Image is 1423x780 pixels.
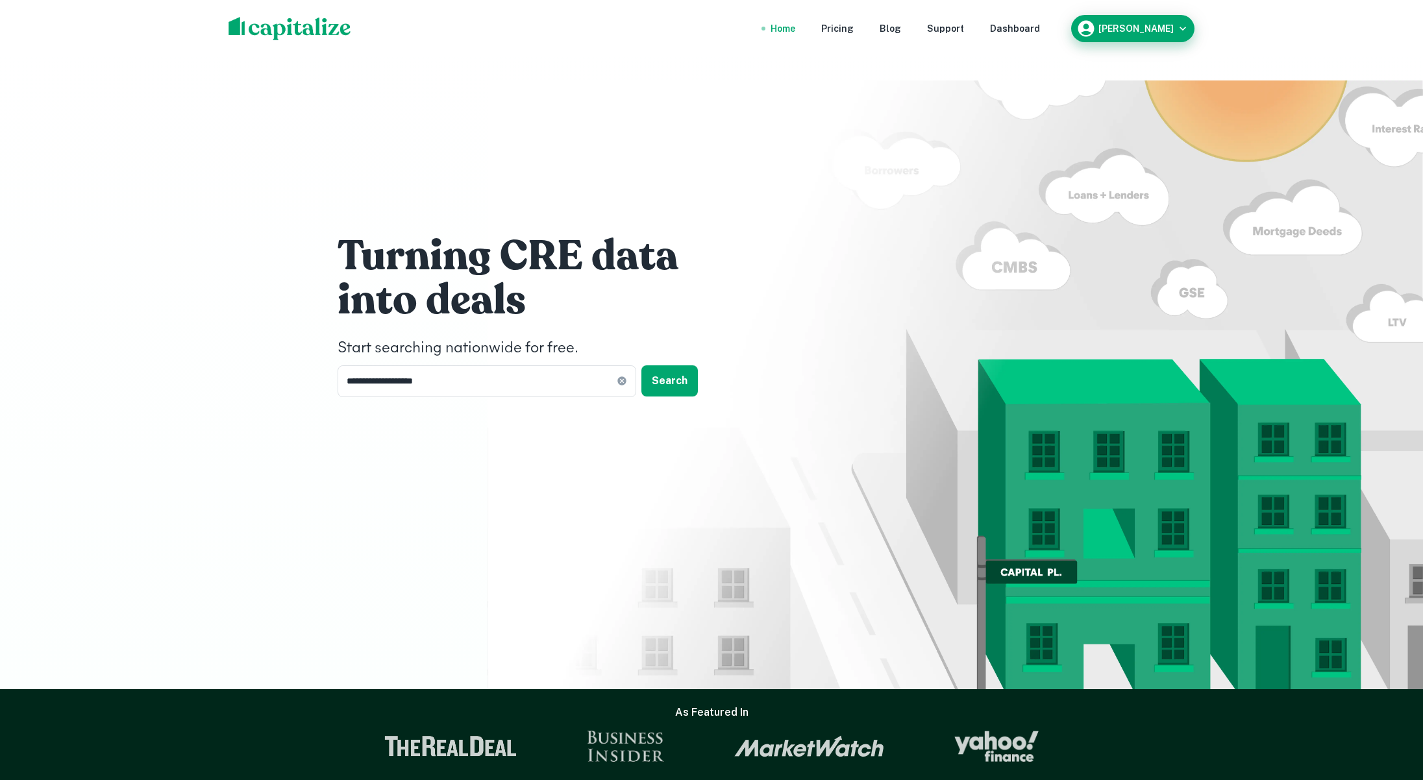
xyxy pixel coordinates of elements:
img: Yahoo Finance [954,731,1039,762]
a: Dashboard [990,21,1040,36]
img: Business Insider [587,731,665,762]
a: Blog [880,21,901,36]
h6: [PERSON_NAME] [1098,24,1174,33]
h1: into deals [338,274,727,326]
img: Market Watch [734,735,884,757]
img: The Real Deal [384,736,517,757]
h6: As Featured In [675,705,749,720]
a: Home [771,21,795,36]
button: [PERSON_NAME] [1071,15,1194,42]
h1: Turning CRE data [338,230,727,282]
h4: Start searching nationwide for free. [338,337,727,360]
img: capitalize-logo.png [229,17,351,40]
button: Search [641,365,698,396]
iframe: Chat Widget [1358,676,1423,738]
a: Pricing [821,21,854,36]
a: Support [927,21,964,36]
